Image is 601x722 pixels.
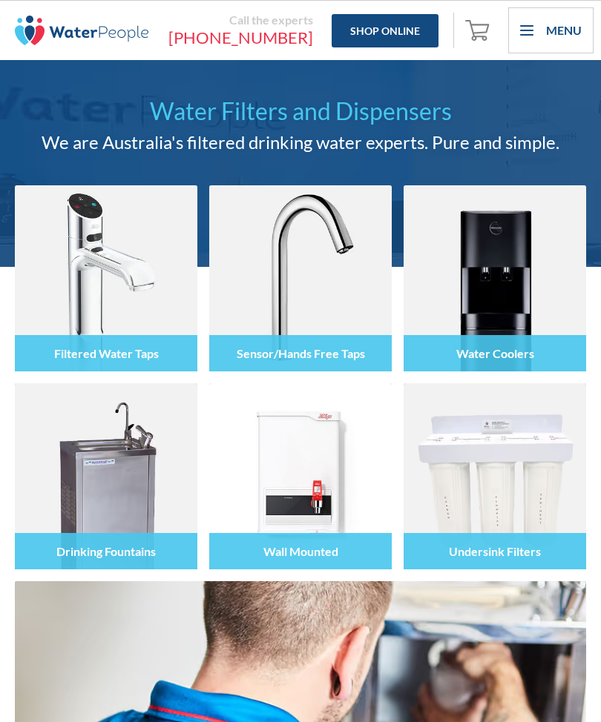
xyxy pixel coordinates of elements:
[456,346,534,360] h4: Water Coolers
[163,13,313,27] div: Call the experts
[15,16,148,45] img: The Water People
[404,383,586,569] img: Undersink Filters
[54,346,159,360] h4: Filtered Water Taps
[209,185,392,371] img: Sensor/Hands Free Taps
[163,27,313,48] a: [PHONE_NUMBER]
[546,21,582,39] div: Menu
[332,14,439,47] a: Shop Online
[209,383,392,569] img: Wall Mounted
[263,544,338,558] h4: Wall Mounted
[15,383,197,569] img: Drinking Fountains
[404,185,586,371] img: Water Coolers
[56,544,156,558] h4: Drinking Fountains
[449,544,541,558] h4: Undersink Filters
[462,13,497,48] a: Open empty cart
[15,185,197,371] img: Filtered Water Taps
[237,346,365,360] h4: Sensor/Hands Free Taps
[508,7,594,53] div: menu
[465,18,493,42] img: shopping cart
